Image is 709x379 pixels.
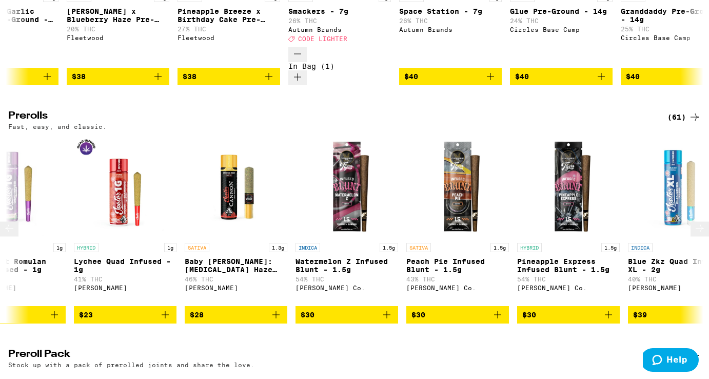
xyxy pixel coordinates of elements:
[185,285,287,291] div: [PERSON_NAME]
[406,257,509,274] p: Peach Pie Infused Blunt - 1.5g
[633,311,647,319] span: $39
[288,7,391,15] p: Smackers - 7g
[8,111,651,123] h2: Prerolls
[517,135,620,306] a: Open page for Pineapple Express Infused Blunt - 1.5g from Claybourne Co.
[74,285,176,291] div: [PERSON_NAME]
[8,362,254,368] p: Stock up with a pack of prerolled joints and share the love.
[8,123,107,130] p: Fast, easy, and classic.
[643,348,699,374] iframe: Opens a widget where you can find more information
[74,135,176,238] img: Jeeter - Lychee Quad Infused - 1g
[185,243,209,252] p: SATIVA
[296,285,398,291] div: [PERSON_NAME] Co.
[517,243,542,252] p: HYBRID
[399,68,502,85] button: Add to bag
[67,26,169,32] p: 20% THC
[406,135,509,238] img: Claybourne Co. - Peach Pie Infused Blunt - 1.5g
[164,243,176,252] p: 1g
[517,257,620,274] p: Pineapple Express Infused Blunt - 1.5g
[404,72,418,81] span: $40
[185,276,287,282] p: 46% THC
[517,306,620,324] button: Add to bag
[8,349,651,362] h2: Preroll Pack
[79,311,93,319] span: $23
[74,276,176,282] p: 41% THC
[74,243,99,252] p: HYBRID
[178,26,280,32] p: 27% THC
[380,243,398,252] p: 1.5g
[399,17,502,24] p: 26% THC
[288,62,391,70] div: In Bag (1)
[178,7,280,24] p: Pineapple Breeze x Birthday Cake Pre-Ground - 14g
[190,311,204,319] span: $28
[628,243,653,252] p: INDICA
[296,306,398,324] button: Add to bag
[296,135,398,306] a: Open page for Watermelon Z Infused Blunt - 1.5g from Claybourne Co.
[510,17,613,24] p: 24% THC
[490,243,509,252] p: 1.5g
[667,111,701,123] a: (61)
[406,285,509,291] div: [PERSON_NAME] Co.
[185,135,287,238] img: Jeeter - Baby Cannon: Amnesia Haze Infused - 1.3g
[185,257,287,274] p: Baby [PERSON_NAME]: [MEDICAL_DATA] Haze Infused - 1.3g
[406,306,509,324] button: Add to bag
[288,70,307,85] button: Increment
[178,34,280,41] div: Fleetwood
[515,72,529,81] span: $40
[411,311,425,319] span: $30
[74,306,176,324] button: Add to bag
[74,135,176,306] a: Open page for Lychee Quad Infused - 1g from Jeeter
[406,243,431,252] p: SATIVA
[185,135,287,306] a: Open page for Baby Cannon: Amnesia Haze Infused - 1.3g from Jeeter
[67,7,169,24] p: [PERSON_NAME] x Blueberry Haze Pre-Ground - 14g
[183,72,196,81] span: $38
[269,243,287,252] p: 1.3g
[517,135,620,238] img: Claybourne Co. - Pineapple Express Infused Blunt - 1.5g
[399,7,502,15] p: Space Station - 7g
[67,34,169,41] div: Fleetwood
[301,311,314,319] span: $30
[399,26,502,33] div: Autumn Brands
[406,276,509,282] p: 43% THC
[67,68,169,85] button: Add to bag
[601,243,620,252] p: 1.5g
[517,276,620,282] p: 54% THC
[406,135,509,306] a: Open page for Peach Pie Infused Blunt - 1.5g from Claybourne Co.
[510,7,613,15] p: Glue Pre-Ground - 14g
[288,17,391,24] p: 26% THC
[298,35,347,42] span: CODE LIGHTER
[296,276,398,282] p: 54% THC
[296,135,398,238] img: Claybourne Co. - Watermelon Z Infused Blunt - 1.5g
[517,285,620,291] div: [PERSON_NAME] Co.
[296,257,398,274] p: Watermelon Z Infused Blunt - 1.5g
[522,311,536,319] span: $30
[296,243,320,252] p: INDICA
[72,72,86,81] span: $38
[53,243,66,252] p: 1g
[510,68,613,85] button: Add to bag
[626,72,640,81] span: $40
[74,257,176,274] p: Lychee Quad Infused - 1g
[288,26,391,33] div: Autumn Brands
[185,306,287,324] button: Add to bag
[510,26,613,33] div: Circles Base Camp
[288,47,307,62] button: Decrement
[178,68,280,85] button: Add to bag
